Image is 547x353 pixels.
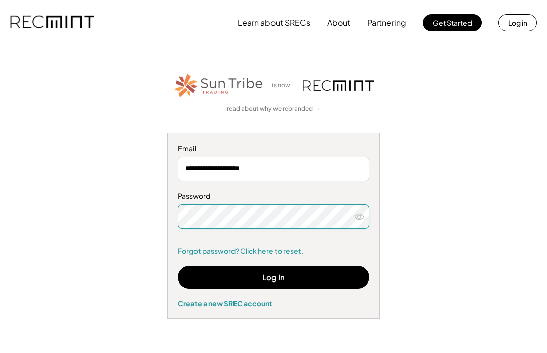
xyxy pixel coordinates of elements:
img: recmint-logotype%403x.png [10,6,94,40]
button: Partnering [367,13,406,33]
button: Learn about SRECs [238,13,310,33]
button: About [327,13,350,33]
div: Password [178,191,369,201]
a: Forgot password? Click here to reset. [178,246,369,256]
div: Email [178,144,369,154]
a: read about why we rebranded → [227,104,320,113]
button: Get Started [423,14,482,31]
div: Create a new SREC account [178,299,369,308]
button: Log In [178,266,369,289]
button: Log in [498,14,537,31]
img: recmint-logotype%403x.png [303,80,374,91]
div: is now [269,81,298,90]
img: STT_Horizontal_Logo%2B-%2BColor.png [173,72,264,99]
